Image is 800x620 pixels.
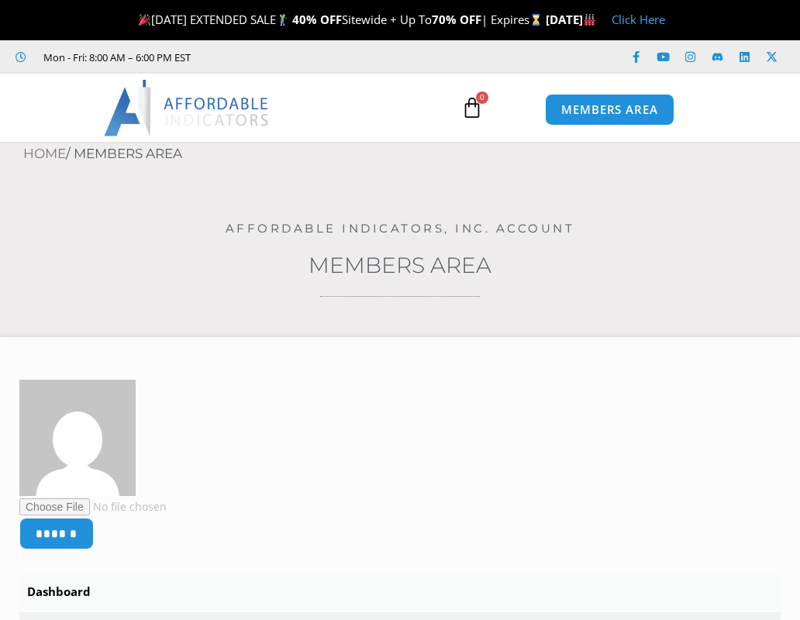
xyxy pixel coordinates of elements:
nav: Breadcrumb [23,142,800,167]
a: 0 [438,85,506,130]
a: Members Area [309,252,491,278]
img: 🏌️‍♂️ [277,14,288,26]
a: Affordable Indicators, Inc. Account [226,221,575,236]
iframe: Customer reviews powered by Trustpilot [202,50,435,65]
img: 🏭 [584,14,595,26]
a: Dashboard [19,573,781,611]
strong: 70% OFF [432,12,481,27]
strong: [DATE] [546,12,596,27]
span: Mon - Fri: 8:00 AM – 6:00 PM EST [40,48,191,67]
span: MEMBERS AREA [561,104,658,115]
img: LogoAI | Affordable Indicators – NinjaTrader [104,80,271,136]
a: Click Here [612,12,665,27]
strong: 40% OFF [292,12,342,27]
a: Home [23,146,66,161]
img: bc0d27c43f14f416b46565cdef9541acabd0c958f60d6c46bcbcdc5f3a7b4664 [19,380,136,496]
span: [DATE] EXTENDED SALE Sitewide + Up To | Expires [135,12,546,27]
span: 0 [476,91,488,104]
img: 🎉 [139,14,150,26]
img: ⌛ [530,14,542,26]
a: MEMBERS AREA [545,94,674,126]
